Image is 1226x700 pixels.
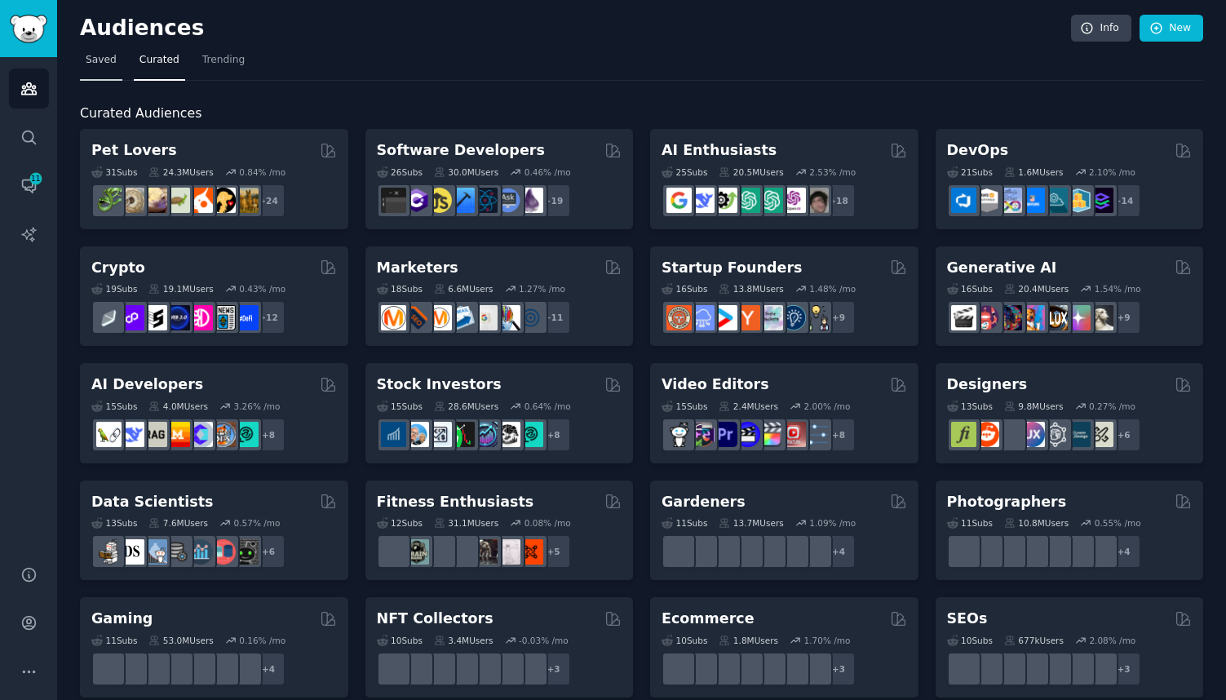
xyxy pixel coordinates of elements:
[1088,656,1113,681] img: The_SEO
[377,283,423,295] div: 18 Sub s
[1088,305,1113,330] img: DreamBooth
[472,539,498,565] img: fitness30plus
[404,422,429,447] img: ValueInvesting
[188,539,213,565] img: analytics
[1042,656,1068,681] img: Local_SEO
[689,539,715,565] img: succulents
[381,188,406,213] img: software
[86,53,117,68] span: Saved
[662,517,707,529] div: 11 Sub s
[377,401,423,412] div: 15 Sub s
[10,15,47,43] img: GummySearch logo
[666,305,692,330] img: EntrepreneurRideAlong
[997,539,1022,565] img: AnalogCommunity
[427,656,452,681] img: NFTmarket
[495,305,520,330] img: MarketingResearch
[1004,635,1064,646] div: 677k Users
[662,609,755,629] h2: Ecommerce
[666,656,692,681] img: dropship
[518,656,543,681] img: DigitalItems
[434,635,493,646] div: 3.4M Users
[165,656,190,681] img: GamerPals
[951,539,976,565] img: analog
[233,305,259,330] img: defi_
[251,418,285,452] div: + 8
[1107,534,1141,569] div: + 4
[947,635,993,646] div: 10 Sub s
[472,305,498,330] img: googleads
[758,422,783,447] img: finalcutpro
[1042,539,1068,565] img: canon
[377,635,423,646] div: 10 Sub s
[947,140,1009,161] h2: DevOps
[377,374,502,395] h2: Stock Investors
[91,140,177,161] h2: Pet Lovers
[804,401,851,412] div: 2.00 % /mo
[689,188,715,213] img: DeepSeek
[1071,15,1131,42] a: Info
[1088,539,1113,565] img: WeddingPhotography
[377,166,423,178] div: 26 Sub s
[997,305,1022,330] img: deepdream
[91,517,137,529] div: 13 Sub s
[134,47,185,81] a: Curated
[1042,305,1068,330] img: FluxAI
[951,422,976,447] img: typography
[434,166,498,178] div: 30.0M Users
[91,283,137,295] div: 19 Sub s
[662,635,707,646] div: 10 Sub s
[809,517,856,529] div: 1.09 % /mo
[233,539,259,565] img: data
[251,652,285,686] div: + 4
[119,422,144,447] img: DeepSeek
[821,184,856,218] div: + 18
[148,635,213,646] div: 53.0M Users
[165,539,190,565] img: dataengineering
[1089,401,1135,412] div: 0.27 % /mo
[803,539,829,565] img: GardenersWorld
[80,16,1071,42] h2: Audiences
[1089,166,1135,178] div: 2.10 % /mo
[1065,188,1091,213] img: aws_cdk
[781,422,806,447] img: Youtubevideo
[524,401,571,412] div: 0.64 % /mo
[1042,188,1068,213] img: platformengineering
[689,656,715,681] img: shopify
[427,305,452,330] img: AskMarketing
[381,539,406,565] img: GYM
[537,300,571,334] div: + 11
[251,184,285,218] div: + 24
[1020,305,1045,330] img: sdforall
[148,517,208,529] div: 7.6M Users
[377,140,545,161] h2: Software Developers
[210,305,236,330] img: CryptoNews
[449,188,475,213] img: iOSProgramming
[472,422,498,447] img: StocksAndTrading
[91,492,213,512] h2: Data Scientists
[96,188,122,213] img: herpetology
[239,635,285,646] div: 0.16 % /mo
[666,188,692,213] img: GoogleGeminiAI
[239,283,285,295] div: 0.43 % /mo
[1020,422,1045,447] img: UXDesign
[1107,652,1141,686] div: + 3
[689,422,715,447] img: editors
[377,492,534,512] h2: Fitness Enthusiasts
[188,188,213,213] img: cockatiel
[91,374,203,395] h2: AI Developers
[809,166,856,178] div: 2.53 % /mo
[233,422,259,447] img: AIDevelopersSociety
[689,305,715,330] img: SaaS
[666,539,692,565] img: vegetablegardening
[719,635,778,646] div: 1.8M Users
[1095,283,1141,295] div: 1.54 % /mo
[449,656,475,681] img: OpenSeaNFT
[251,534,285,569] div: + 6
[381,305,406,330] img: content_marketing
[148,166,213,178] div: 24.3M Users
[404,188,429,213] img: csharp
[1107,184,1141,218] div: + 14
[951,305,976,330] img: aivideo
[142,188,167,213] img: leopardgeckos
[1042,422,1068,447] img: userexperience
